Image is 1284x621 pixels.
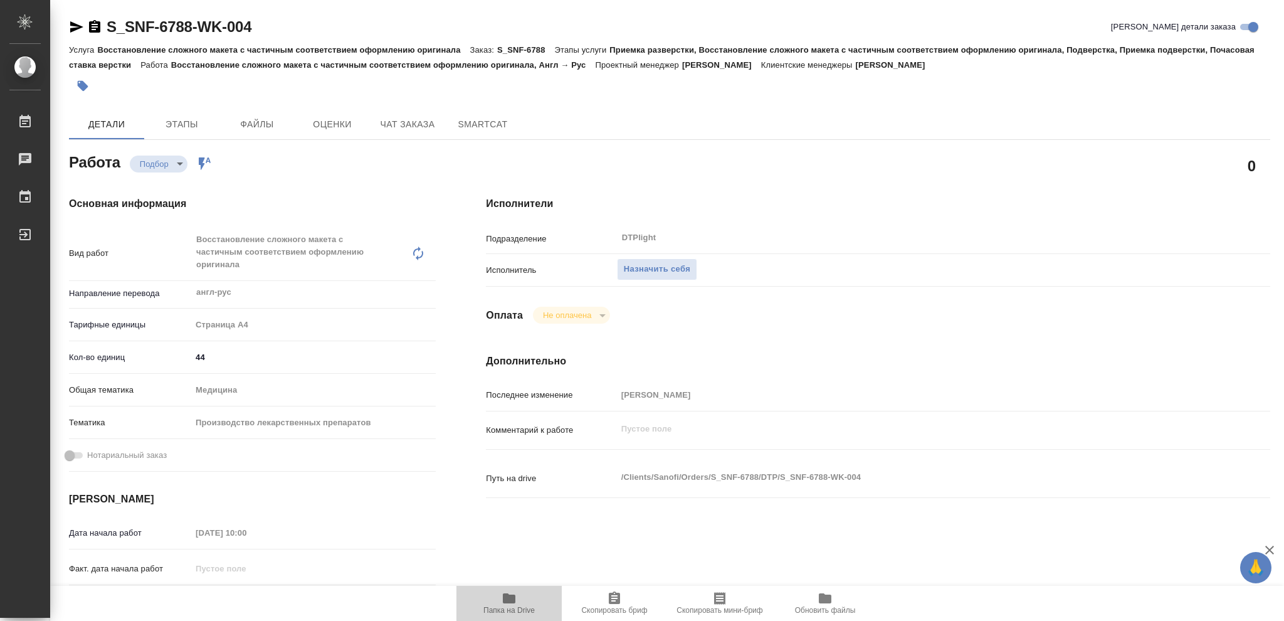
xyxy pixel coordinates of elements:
p: [PERSON_NAME] [682,60,761,70]
button: Не оплачена [539,310,595,321]
p: Дата начала работ [69,527,191,539]
button: Скопировать ссылку [87,19,102,34]
span: Назначить себя [624,262,690,277]
p: Клиентские менеджеры [761,60,856,70]
p: Последнее изменение [486,389,616,401]
p: Восстановление сложного макета с частичным соответствием оформлению оригинала, Англ → Рус [171,60,596,70]
p: Услуга [69,45,97,55]
input: Пустое поле [191,560,301,578]
span: Папка на Drive [483,606,535,615]
span: Файлы [227,117,287,132]
input: Пустое поле [617,386,1205,404]
p: Общая тематика [69,384,191,396]
button: Добавить тэг [69,72,97,100]
span: 🙏 [1245,555,1266,581]
a: S_SNF-6788-WK-004 [107,18,251,35]
p: Тематика [69,417,191,429]
span: Нотариальный заказ [87,449,167,462]
div: Медицина [191,379,436,401]
p: Работа [140,60,171,70]
span: SmartCat [453,117,513,132]
p: Кол-во единиц [69,351,191,364]
p: Заказ: [470,45,497,55]
p: Факт. дата начала работ [69,563,191,575]
p: Исполнитель [486,264,616,277]
p: Тарифные единицы [69,319,191,331]
p: Комментарий к работе [486,424,616,437]
input: Пустое поле [191,524,301,542]
h4: Основная информация [69,196,436,211]
p: Этапы услуги [555,45,610,55]
button: Назначить себя [617,258,697,280]
span: Чат заказа [377,117,438,132]
span: Оценки [302,117,362,132]
p: Подразделение [486,233,616,245]
span: Скопировать бриф [581,606,647,615]
h4: Оплата [486,308,523,323]
button: Подбор [136,159,172,169]
button: Обновить файлы [772,586,878,621]
p: Проектный менеджер [595,60,681,70]
p: Восстановление сложного макета с частичным соответствием оформлению оригинала [97,45,470,55]
h2: Работа [69,150,120,172]
span: Детали [76,117,137,132]
h2: 0 [1248,155,1256,176]
h4: Дополнительно [486,354,1270,369]
p: Приемка разверстки, Восстановление сложного макета с частичным соответствием оформлению оригинала... [69,45,1255,70]
textarea: /Clients/Sanofi/Orders/S_SNF-6788/DTP/S_SNF-6788-WK-004 [617,467,1205,488]
button: Скопировать мини-бриф [667,586,772,621]
div: Подбор [130,156,187,172]
h4: Исполнители [486,196,1270,211]
div: Страница А4 [191,314,436,336]
p: Путь на drive [486,472,616,485]
span: Этапы [152,117,212,132]
p: Направление перевода [69,287,191,300]
div: Производство лекарственных препаратов [191,412,436,433]
span: Скопировать мини-бриф [676,606,762,615]
button: Папка на Drive [456,586,562,621]
div: Подбор [533,307,610,324]
p: S_SNF-6788 [497,45,555,55]
button: 🙏 [1240,552,1271,583]
span: Обновить файлы [795,606,856,615]
button: Скопировать ссылку для ЯМессенджера [69,19,84,34]
p: Вид работ [69,247,191,260]
input: ✎ Введи что-нибудь [191,348,436,366]
p: [PERSON_NAME] [856,60,935,70]
button: Скопировать бриф [562,586,667,621]
span: [PERSON_NAME] детали заказа [1111,21,1236,33]
h4: [PERSON_NAME] [69,492,436,507]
